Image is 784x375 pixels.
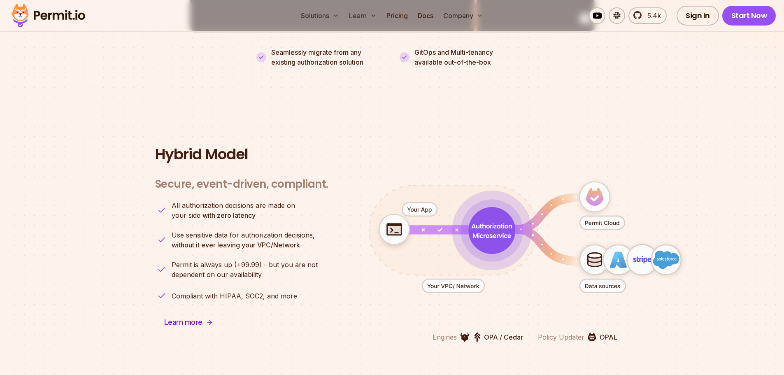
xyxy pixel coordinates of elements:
img: Permit logo [8,2,89,30]
h3: Secure, event-driven, compliant. [155,177,328,191]
a: Start Now [722,6,776,26]
strong: without it ever leaving your VPC/Network [172,241,300,249]
a: 5.4k [628,7,667,24]
p: Engines [433,332,457,342]
p: Seamlessly migrate from any existing authorization solution [271,47,385,67]
div: animation [343,158,707,317]
p: OPA / Cedar [484,332,523,342]
p: GitOps and Multi-tenancy available out-of-the-box [414,47,493,67]
a: Docs [414,7,437,24]
p: your side [172,200,295,220]
p: OPAL [600,332,617,342]
a: Learn more [155,312,222,332]
p: Policy Updater [538,332,584,342]
a: Sign In [677,6,719,26]
p: dependent on our availability [172,260,318,280]
a: Pricing [383,7,411,24]
span: Use sensitive data for authorization decisions, [172,230,315,240]
span: Permit is always up (+99.99) - but you are not [172,260,318,270]
span: All authorization decisions are made on [172,200,295,210]
p: Compliant with HIPAA, SOC2, and more [172,291,297,301]
h2: Hybrid Model [155,146,629,163]
span: Learn more [164,317,202,328]
strong: with zero latency [202,211,256,219]
button: Company [440,7,486,24]
button: Solutions [298,7,342,24]
button: Learn [346,7,380,24]
span: 5.4k [642,11,661,21]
